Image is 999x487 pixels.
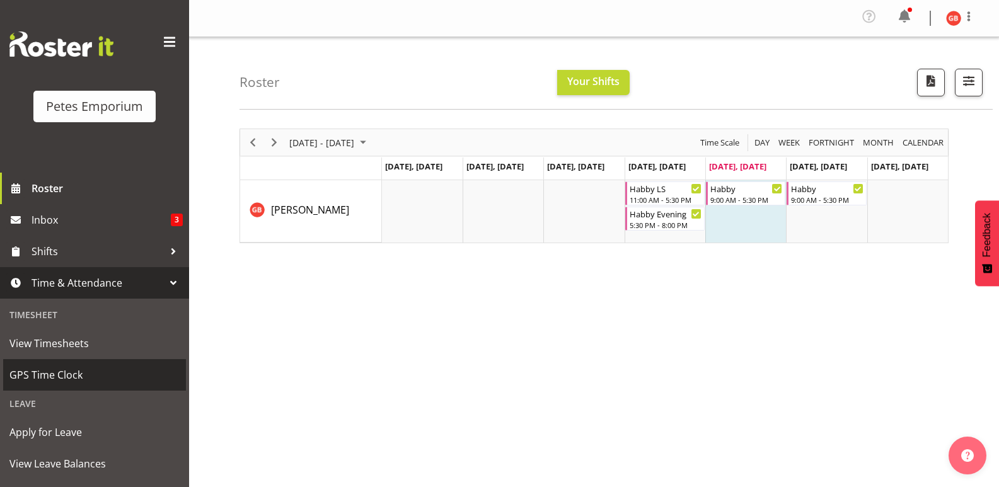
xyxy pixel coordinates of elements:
a: View Timesheets [3,328,186,359]
span: GPS Time Clock [9,365,180,384]
span: Roster [32,179,183,198]
button: Your Shifts [557,70,630,95]
button: Feedback - Show survey [975,200,999,286]
div: Habby LS [630,182,702,195]
span: [DATE], [DATE] [547,161,604,172]
span: [PERSON_NAME] [271,203,349,217]
div: Gillian Byford"s event - Habby Evening Begin From Thursday, September 4, 2025 at 5:30:00 PM GMT+1... [625,207,705,231]
span: calendar [901,135,945,151]
table: Timeline Week of September 5, 2025 [382,180,948,243]
div: Timeline Week of September 5, 2025 [240,129,949,243]
a: Apply for Leave [3,416,186,448]
div: Timesheet [3,302,186,328]
span: Shifts [32,242,164,261]
a: [PERSON_NAME] [271,202,349,217]
span: Time & Attendance [32,273,164,292]
div: Habby [791,182,863,195]
div: 5:30 PM - 8:00 PM [630,220,702,230]
div: Gillian Byford"s event - Habby Begin From Saturday, September 6, 2025 at 9:00:00 AM GMT+12:00 End... [787,181,866,205]
span: [DATE], [DATE] [709,161,766,172]
span: [DATE], [DATE] [790,161,847,172]
span: Time Scale [699,135,741,151]
span: Day [753,135,771,151]
a: GPS Time Clock [3,359,186,391]
div: Leave [3,391,186,416]
span: Month [862,135,895,151]
h4: Roster [240,75,280,89]
span: [DATE], [DATE] [466,161,524,172]
div: Gillian Byford"s event - Habby LS Begin From Thursday, September 4, 2025 at 11:00:00 AM GMT+12:00... [625,181,705,205]
img: help-xxl-2.png [961,449,974,462]
span: [DATE], [DATE] [385,161,442,172]
div: Habby Evening [630,207,702,220]
button: Month [901,135,946,151]
span: [DATE] - [DATE] [288,135,355,151]
span: Week [777,135,801,151]
span: [DATE], [DATE] [628,161,686,172]
button: September 01 - 07, 2025 [287,135,372,151]
div: 11:00 AM - 5:30 PM [630,195,702,205]
button: Timeline Day [753,135,772,151]
div: Gillian Byford"s event - Habby Begin From Friday, September 5, 2025 at 9:00:00 AM GMT+12:00 Ends ... [706,181,785,205]
span: 3 [171,214,183,226]
button: Previous [245,135,262,151]
div: Next [263,129,285,156]
div: 9:00 AM - 5:30 PM [791,195,863,205]
td: Gillian Byford resource [240,180,382,243]
span: Your Shifts [567,74,620,88]
button: Timeline Week [777,135,802,151]
button: Filter Shifts [955,69,983,96]
button: Fortnight [807,135,857,151]
button: Timeline Month [861,135,896,151]
a: View Leave Balances [3,448,186,479]
button: Next [266,135,283,151]
div: Petes Emporium [46,97,143,116]
span: Fortnight [807,135,855,151]
img: gillian-byford11184.jpg [946,11,961,26]
span: Feedback [981,213,993,257]
span: View Timesheets [9,334,180,353]
span: Inbox [32,210,171,229]
button: Download a PDF of the roster according to the set date range. [917,69,945,96]
span: Apply for Leave [9,423,180,442]
div: Habby [710,182,782,195]
div: 9:00 AM - 5:30 PM [710,195,782,205]
span: View Leave Balances [9,454,180,473]
img: Rosterit website logo [9,32,113,57]
button: Time Scale [698,135,742,151]
div: Previous [242,129,263,156]
span: [DATE], [DATE] [871,161,928,172]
